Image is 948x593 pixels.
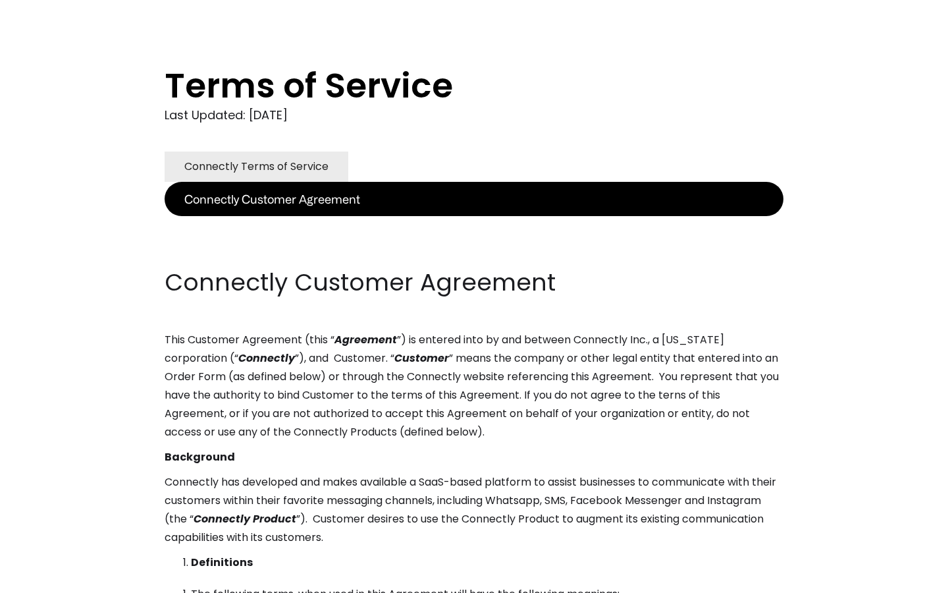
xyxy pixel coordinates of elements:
[184,190,360,208] div: Connectly Customer Agreement
[165,216,783,235] p: ‍
[184,157,329,176] div: Connectly Terms of Service
[194,511,296,526] em: Connectly Product
[165,66,731,105] h1: Terms of Service
[165,449,235,465] strong: Background
[165,266,783,299] h2: Connectly Customer Agreement
[191,555,253,570] strong: Definitions
[13,569,79,588] aside: Language selected: English
[165,331,783,441] p: This Customer Agreement (this “ ”) is entered into by and between Connectly Inc., a [US_STATE] co...
[165,473,783,547] p: Connectly has developed and makes available a SaaS-based platform to assist businesses to communi...
[165,241,783,260] p: ‍
[165,105,783,125] div: Last Updated: [DATE]
[26,570,79,588] ul: Language list
[334,332,397,347] em: Agreement
[238,351,295,366] em: Connectly
[394,351,449,366] em: Customer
